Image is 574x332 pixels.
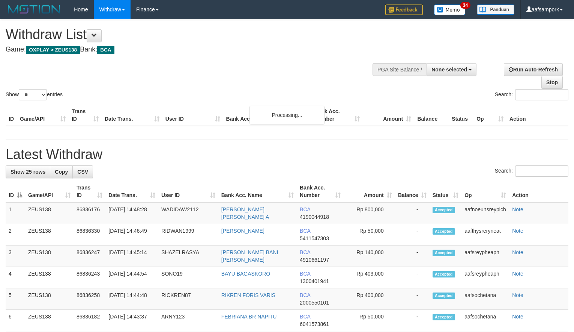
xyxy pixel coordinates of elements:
[506,105,568,126] th: Action
[77,169,88,175] span: CSV
[515,89,568,100] input: Search:
[74,267,105,288] td: 86836243
[102,105,162,126] th: Date Trans.
[72,165,93,178] a: CSV
[105,246,158,267] td: [DATE] 14:45:14
[433,293,455,299] span: Accepted
[461,310,509,331] td: aafsochetana
[74,246,105,267] td: 86836247
[300,235,329,241] span: Copy 5411547303 to clipboard
[477,5,514,15] img: panduan.png
[300,249,310,255] span: BCA
[344,246,395,267] td: Rp 140,000
[6,310,25,331] td: 6
[395,246,430,267] td: -
[6,4,63,15] img: MOTION_logo.png
[6,267,25,288] td: 4
[55,169,68,175] span: Copy
[300,314,310,320] span: BCA
[74,310,105,331] td: 86836182
[300,228,310,234] span: BCA
[300,278,329,284] span: Copy 1300401941 to clipboard
[6,288,25,310] td: 5
[74,181,105,202] th: Trans ID: activate to sort column ascending
[6,89,63,100] label: Show entries
[158,246,218,267] td: SHAZELRASYA
[158,310,218,331] td: ARNY123
[6,105,17,126] th: ID
[218,181,297,202] th: Bank Acc. Name: activate to sort column ascending
[461,267,509,288] td: aafsreypheaph
[433,271,455,277] span: Accepted
[344,181,395,202] th: Amount: activate to sort column ascending
[512,314,523,320] a: Note
[512,206,523,212] a: Note
[344,224,395,246] td: Rp 50,000
[25,202,74,224] td: ZEUS138
[105,202,158,224] td: [DATE] 14:48:28
[512,292,523,298] a: Note
[25,181,74,202] th: Game/API: activate to sort column ascending
[300,300,329,306] span: Copy 2000550101 to clipboard
[395,224,430,246] td: -
[344,202,395,224] td: Rp 800,000
[395,181,430,202] th: Balance: activate to sort column ascending
[430,181,462,202] th: Status: activate to sort column ascending
[6,27,375,42] h1: Withdraw List
[6,246,25,267] td: 3
[433,250,455,256] span: Accepted
[69,105,102,126] th: Trans ID
[74,202,105,224] td: 86836176
[504,63,563,76] a: Run Auto-Refresh
[311,105,363,126] th: Bank Acc. Number
[300,292,310,298] span: BCA
[434,5,466,15] img: Button%20Memo.svg
[300,206,310,212] span: BCA
[414,105,449,126] th: Balance
[461,181,509,202] th: Op: activate to sort column ascending
[512,228,523,234] a: Note
[460,2,470,9] span: 34
[344,310,395,331] td: Rp 50,000
[373,63,427,76] div: PGA Site Balance /
[105,288,158,310] td: [DATE] 14:44:48
[395,202,430,224] td: -
[395,310,430,331] td: -
[11,169,45,175] span: Show 25 rows
[461,288,509,310] td: aafsochetana
[223,105,312,126] th: Bank Acc. Name
[221,271,270,277] a: BAYU BAGASKORO
[461,202,509,224] td: aafnoeunsreypich
[158,288,218,310] td: RICKREN87
[385,5,423,15] img: Feedback.jpg
[449,105,473,126] th: Status
[541,76,563,89] a: Stop
[221,292,275,298] a: RIKREN FORIS VARIS
[495,165,568,177] label: Search:
[427,63,476,76] button: None selected
[249,106,325,124] div: Processing...
[25,224,74,246] td: ZEUS138
[6,224,25,246] td: 2
[158,181,218,202] th: User ID: activate to sort column ascending
[50,165,73,178] a: Copy
[105,267,158,288] td: [DATE] 14:44:54
[162,105,223,126] th: User ID
[344,288,395,310] td: Rp 400,000
[6,181,25,202] th: ID: activate to sort column descending
[363,105,414,126] th: Amount
[395,288,430,310] td: -
[461,224,509,246] td: aafthysreryneat
[221,206,269,220] a: [PERSON_NAME] [PERSON_NAME] A
[158,267,218,288] td: SONO19
[97,46,114,54] span: BCA
[433,228,455,235] span: Accepted
[26,46,80,54] span: OXPLAY > ZEUS138
[509,181,568,202] th: Action
[74,288,105,310] td: 86836258
[25,246,74,267] td: ZEUS138
[473,105,506,126] th: Op
[105,181,158,202] th: Date Trans.: activate to sort column ascending
[433,314,455,320] span: Accepted
[300,214,329,220] span: Copy 4190044918 to clipboard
